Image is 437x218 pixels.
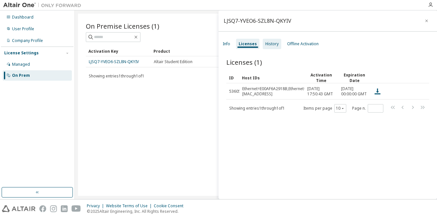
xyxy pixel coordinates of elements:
[352,104,383,113] span: Page n.
[229,73,237,83] div: ID
[86,21,159,31] span: On Premise Licenses (1)
[4,50,39,56] div: License Settings
[307,72,336,83] div: Activation Time
[87,203,106,209] div: Privacy
[224,18,291,23] div: LJSQ7-YVEO6-SZL8N-QKYIV
[229,89,241,94] span: 53605
[154,59,192,64] span: Altair Student Edition
[89,73,144,79] span: Showing entries 1 through 1 of 1
[242,86,351,97] div: Ethernet=E00AF6A2918B,Ethernet=E00AF6A2918E,Ethernet=1C697A9A826B
[3,2,85,8] img: Altair One
[239,41,257,47] div: Licenses
[229,105,285,111] span: Showing entries 1 through 1 of 1
[341,72,368,83] div: Expiration Date
[88,46,148,56] div: Activation Key
[50,205,57,212] img: instagram.svg
[2,205,35,212] img: altair_logo.svg
[154,203,187,209] div: Cookie Consent
[89,59,139,64] a: LJSQ7-YVEO6-SZL8N-QKYIV
[12,38,43,43] div: Company Profile
[153,46,213,56] div: Product
[61,205,68,212] img: linkedin.svg
[12,62,30,67] div: Managed
[12,26,34,32] div: User Profile
[223,41,230,47] div: Info
[303,104,346,113] span: Items per page
[341,86,368,97] span: [DATE] 00:00:00 GMT
[287,41,319,47] div: Offline Activation
[106,203,154,209] div: Website Terms of Use
[336,106,345,111] button: 10
[87,209,187,214] p: © 2025 Altair Engineering, Inc. All Rights Reserved.
[12,73,30,78] div: On Prem
[242,73,302,83] div: Host IDs
[12,15,33,20] div: Dashboard
[72,205,81,212] img: youtube.svg
[265,41,279,47] div: History
[39,205,46,212] img: facebook.svg
[307,86,335,97] span: [DATE] 17:50:43 GMT
[226,58,262,67] span: Licenses (1)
